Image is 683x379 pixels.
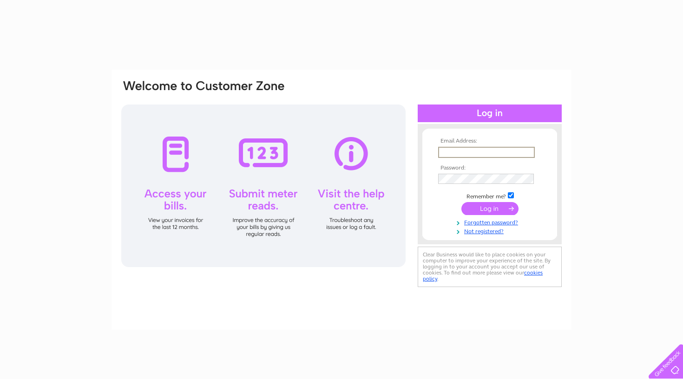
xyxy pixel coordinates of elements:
td: Remember me? [436,191,544,200]
div: Clear Business would like to place cookies on your computer to improve your experience of the sit... [418,247,562,287]
a: Forgotten password? [438,217,544,226]
th: Email Address: [436,138,544,144]
th: Password: [436,165,544,171]
input: Submit [461,202,519,215]
a: cookies policy [423,269,543,282]
a: Not registered? [438,226,544,235]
